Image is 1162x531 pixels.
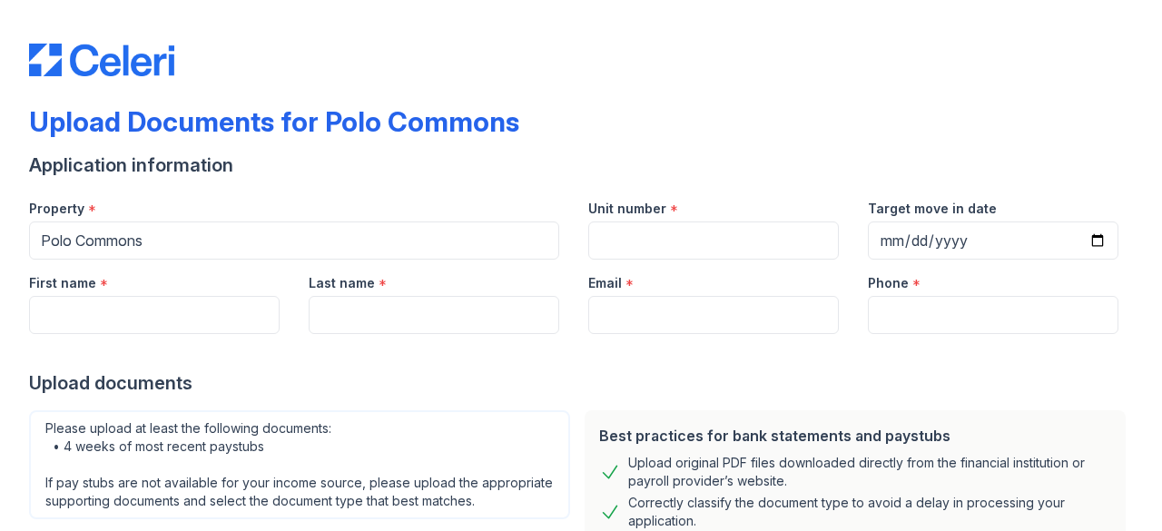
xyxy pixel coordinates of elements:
[29,200,84,218] label: Property
[29,274,96,292] label: First name
[868,274,909,292] label: Phone
[628,494,1111,530] div: Correctly classify the document type to avoid a delay in processing your application.
[588,274,622,292] label: Email
[588,200,666,218] label: Unit number
[29,370,1133,396] div: Upload documents
[628,454,1111,490] div: Upload original PDF files downloaded directly from the financial institution or payroll provider’...
[29,152,1133,178] div: Application information
[29,410,570,519] div: Please upload at least the following documents: • 4 weeks of most recent paystubs If pay stubs ar...
[868,200,997,218] label: Target move in date
[29,105,519,138] div: Upload Documents for Polo Commons
[599,425,1111,447] div: Best practices for bank statements and paystubs
[29,44,174,76] img: CE_Logo_Blue-a8612792a0a2168367f1c8372b55b34899dd931a85d93a1a3d3e32e68fde9ad4.png
[309,274,375,292] label: Last name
